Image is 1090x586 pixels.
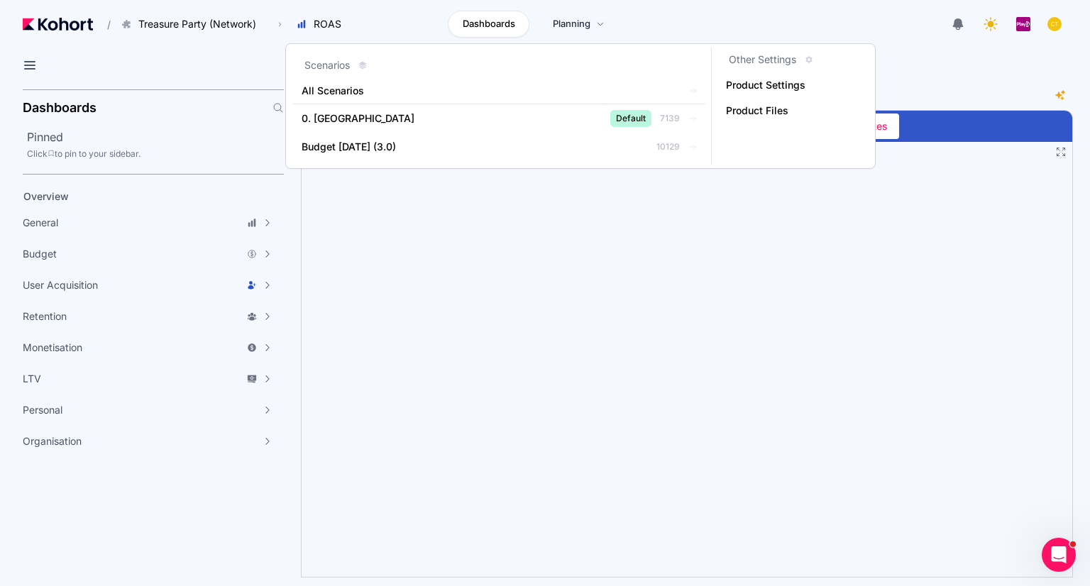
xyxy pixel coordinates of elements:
[448,11,529,38] a: Dashboards
[717,98,868,123] a: Product Files
[302,140,396,154] span: Budget [DATE] (3.0)
[27,148,284,160] div: Click to pin to your sidebar.
[293,104,705,133] a: 0. [GEOGRAPHIC_DATA]Default7139
[23,190,69,202] span: Overview
[23,278,98,292] span: User Acquisition
[302,84,643,98] span: All Scenarios
[1055,146,1067,157] button: Fullscreen
[23,18,93,31] img: Kohort logo
[114,12,271,36] button: Treasure Party (Network)
[23,309,67,324] span: Retention
[553,17,590,31] span: Planning
[293,134,705,160] a: Budget [DATE] (3.0)10129
[656,141,680,153] span: 10129
[726,78,805,92] span: Product Settings
[23,434,82,448] span: Organisation
[293,78,705,104] a: All Scenarios
[314,17,341,31] span: ROAS
[660,113,680,124] span: 7139
[610,110,651,127] span: Default
[23,341,82,355] span: Monetisation
[729,52,796,67] h3: Other Settings
[289,12,356,36] button: ROAS
[463,17,515,31] span: Dashboards
[275,18,285,30] span: ›
[138,17,256,31] span: Treasure Party (Network)
[717,72,868,98] a: Product Settings
[18,186,260,207] a: Overview
[96,17,111,32] span: /
[302,111,414,126] span: 0. [GEOGRAPHIC_DATA]
[23,403,62,417] span: Personal
[1042,538,1076,572] iframe: Intercom live chat
[23,216,58,230] span: General
[726,104,805,118] span: Product Files
[304,58,350,72] h3: Scenarios
[538,11,620,38] a: Planning
[23,372,41,386] span: LTV
[23,101,97,114] h2: Dashboards
[1016,17,1030,31] img: logo_PlayQ_20230721100321046856.png
[23,247,57,261] span: Budget
[27,128,284,145] h2: Pinned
